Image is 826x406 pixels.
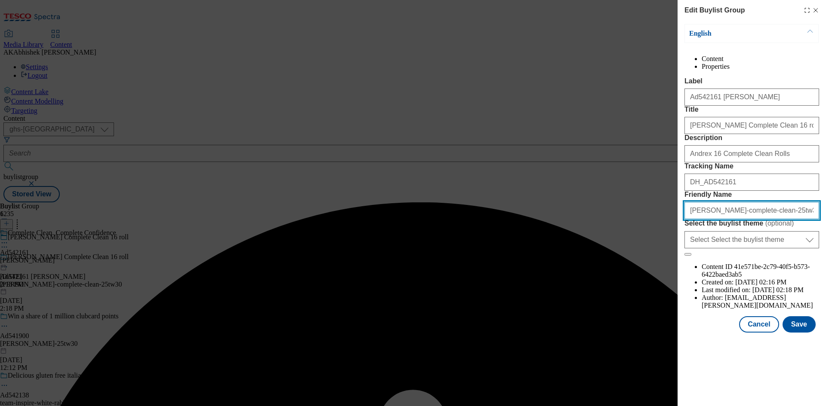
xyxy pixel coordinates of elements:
span: [EMAIL_ADDRESS][PERSON_NAME][DOMAIN_NAME] [702,294,813,309]
h4: Edit Buylist Group [684,5,745,15]
label: Label [684,77,819,85]
span: [DATE] 02:16 PM [735,278,786,286]
label: Select the buylist theme [684,219,819,228]
input: Enter Title [684,117,819,134]
label: Tracking Name [684,162,819,170]
li: Created on: [702,278,819,286]
input: Enter Friendly Name [684,202,819,219]
span: ( optional ) [765,220,794,227]
span: [DATE] 02:18 PM [752,286,804,293]
li: Last modified on: [702,286,819,294]
li: Content [702,55,819,63]
label: Title [684,106,819,113]
label: Friendly Name [684,191,819,198]
li: Author: [702,294,819,309]
input: Enter Tracking Name [684,174,819,191]
label: Description [684,134,819,142]
li: Properties [702,63,819,70]
button: Cancel [739,316,779,333]
span: 41e571be-2c79-40f5-b573-6422baed3ab5 [702,263,810,278]
input: Enter Description [684,145,819,162]
li: Content ID [702,263,819,278]
p: English [689,29,780,38]
button: Save [783,316,816,333]
input: Enter Label [684,89,819,106]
